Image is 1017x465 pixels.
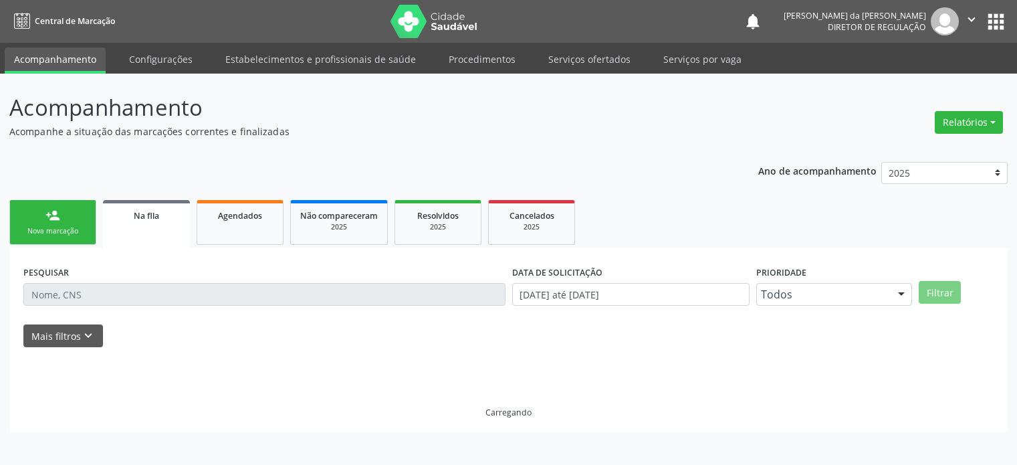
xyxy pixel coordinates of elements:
i:  [964,12,979,27]
div: 2025 [300,222,378,232]
a: Acompanhamento [5,48,106,74]
div: Nova marcação [19,226,86,236]
button: Relatórios [935,111,1003,134]
a: Configurações [120,48,202,71]
a: Central de Marcação [9,10,115,32]
label: Prioridade [756,262,806,283]
span: Diretor de regulação [828,21,926,33]
span: Na fila [134,210,159,221]
div: 2025 [498,222,565,232]
p: Ano de acompanhamento [758,162,877,179]
a: Procedimentos [439,48,525,71]
div: 2025 [405,222,471,232]
button: apps [984,10,1008,33]
button: Filtrar [919,281,961,304]
span: Agendados [218,210,262,221]
div: [PERSON_NAME] da [PERSON_NAME] [784,10,926,21]
input: Nome, CNS [23,283,505,306]
button: Mais filtroskeyboard_arrow_down [23,324,103,348]
p: Acompanhamento [9,91,708,124]
img: img [931,7,959,35]
a: Serviços por vaga [654,48,751,71]
span: Cancelados [510,210,554,221]
span: Resolvidos [417,210,459,221]
a: Serviços ofertados [539,48,640,71]
a: Estabelecimentos e profissionais de saúde [216,48,425,71]
button:  [959,7,984,35]
div: Carregando [485,407,532,418]
input: Selecione um intervalo [512,283,750,306]
label: PESQUISAR [23,262,69,283]
span: Não compareceram [300,210,378,221]
i: keyboard_arrow_down [81,329,96,343]
span: Todos [761,288,885,301]
p: Acompanhe a situação das marcações correntes e finalizadas [9,124,708,138]
label: DATA DE SOLICITAÇÃO [512,262,602,283]
button: notifications [744,12,762,31]
span: Central de Marcação [35,15,115,27]
div: person_add [45,208,60,223]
